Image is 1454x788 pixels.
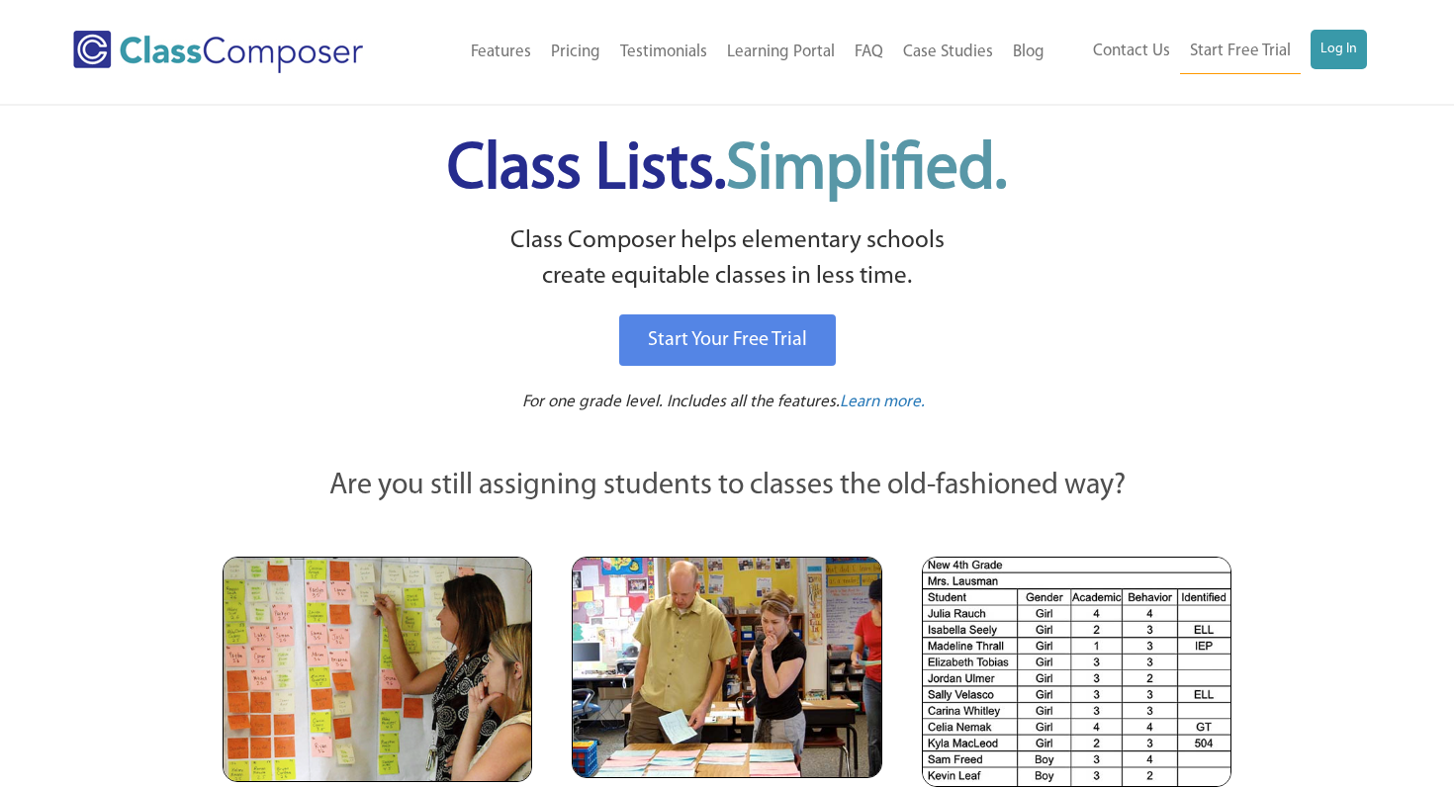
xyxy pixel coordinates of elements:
[648,330,807,350] span: Start Your Free Trial
[840,394,925,410] span: Learn more.
[1054,30,1367,74] nav: Header Menu
[414,31,1054,74] nav: Header Menu
[922,557,1231,787] img: Spreadsheets
[223,465,1231,508] p: Are you still assigning students to classes the old-fashioned way?
[223,557,532,782] img: Teachers Looking at Sticky Notes
[717,31,845,74] a: Learning Portal
[572,557,881,777] img: Blue and Pink Paper Cards
[447,138,1007,203] span: Class Lists.
[1311,30,1367,69] a: Log In
[845,31,893,74] a: FAQ
[1003,31,1054,74] a: Blog
[610,31,717,74] a: Testimonials
[1180,30,1301,74] a: Start Free Trial
[893,31,1003,74] a: Case Studies
[461,31,541,74] a: Features
[522,394,840,410] span: For one grade level. Includes all the features.
[619,314,836,366] a: Start Your Free Trial
[73,31,363,73] img: Class Composer
[726,138,1007,203] span: Simplified.
[840,391,925,415] a: Learn more.
[541,31,610,74] a: Pricing
[1083,30,1180,73] a: Contact Us
[220,223,1234,296] p: Class Composer helps elementary schools create equitable classes in less time.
